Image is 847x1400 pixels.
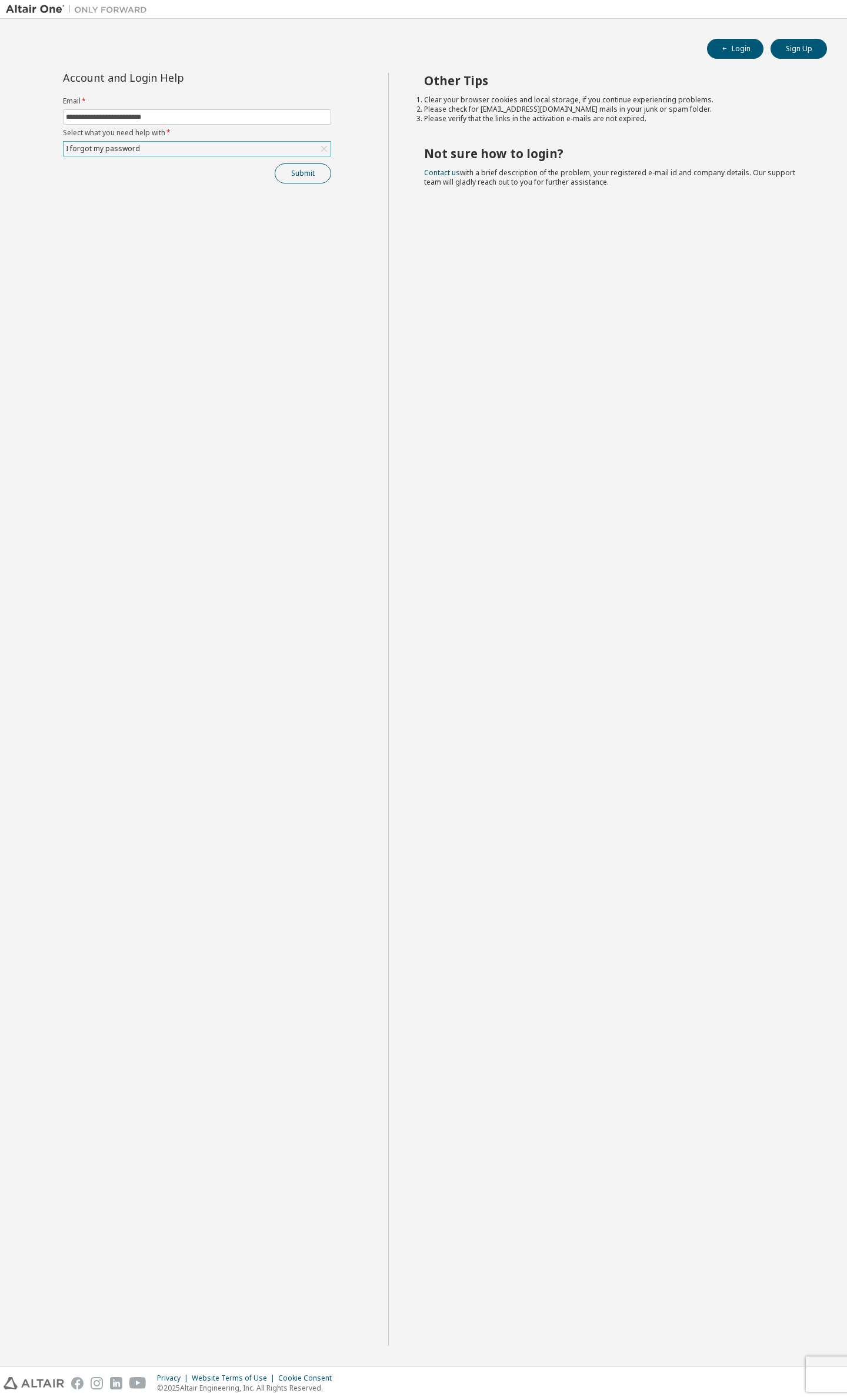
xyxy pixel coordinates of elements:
a: Contact us [424,168,460,178]
button: Login [707,39,763,59]
p: © 2025 Altair Engineering, Inc. All Rights Reserved. [157,1383,339,1393]
li: Clear your browser cookies and local storage, if you continue experiencing problems. [424,95,806,105]
img: instagram.svg [91,1377,103,1389]
h2: Not sure how to login? [424,146,806,161]
label: Email [63,96,331,106]
img: altair_logo.svg [4,1377,64,1389]
li: Please check for [EMAIL_ADDRESS][DOMAIN_NAME] mails in your junk or spam folder. [424,105,806,114]
div: I forgot my password [64,142,331,156]
button: Sign Up [771,39,827,59]
div: Privacy [157,1374,192,1383]
img: facebook.svg [71,1377,84,1389]
div: Cookie Consent [278,1374,339,1383]
img: youtube.svg [129,1377,146,1389]
img: linkedin.svg [110,1377,122,1389]
div: Account and Login Help [63,73,278,82]
button: Submit [275,163,331,183]
h2: Other Tips [424,73,806,88]
span: with a brief description of the problem, your registered e-mail id and company details. Our suppo... [424,168,795,187]
label: Select what you need help with [63,128,331,138]
img: Altair One [6,4,153,15]
div: I forgot my password [64,142,142,155]
div: Website Terms of Use [192,1374,278,1383]
li: Please verify that the links in the activation e-mails are not expired. [424,114,806,123]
